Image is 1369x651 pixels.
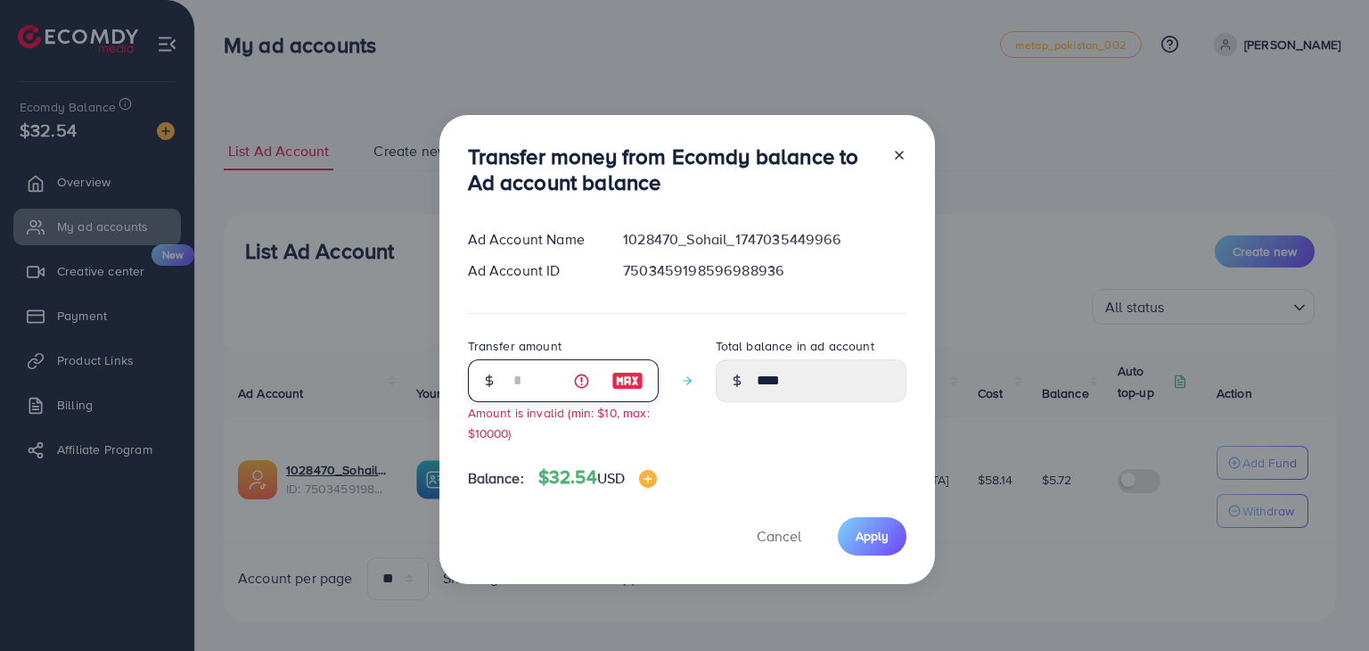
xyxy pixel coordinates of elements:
span: Balance: [468,468,524,489]
iframe: Chat [1293,571,1356,638]
div: Ad Account ID [454,260,610,281]
h3: Transfer money from Ecomdy balance to Ad account balance [468,144,878,195]
div: Ad Account Name [454,229,610,250]
small: Amount is invalid (min: $10, max: $10000) [468,404,650,441]
label: Total balance in ad account [716,337,874,355]
label: Transfer amount [468,337,562,355]
span: Apply [856,527,889,545]
div: 1028470_Sohail_1747035449966 [609,229,920,250]
div: 7503459198596988936 [609,260,920,281]
img: image [611,370,644,391]
button: Apply [838,517,906,556]
h4: $32.54 [538,466,657,489]
button: Cancel [734,517,824,556]
span: USD [597,468,625,488]
span: Cancel [757,526,801,546]
img: image [639,470,657,488]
